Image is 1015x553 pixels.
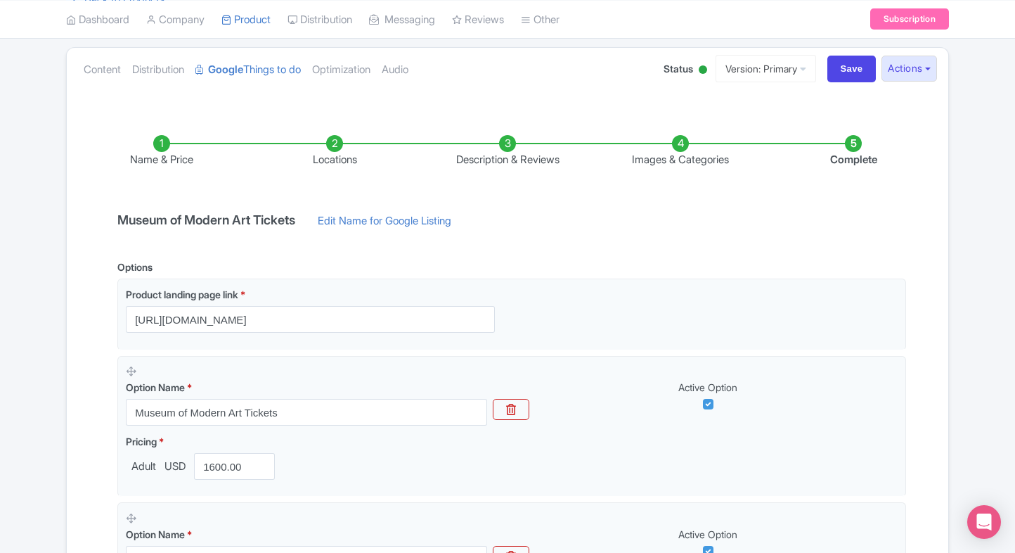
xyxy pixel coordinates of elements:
[75,135,248,168] li: Name & Price
[678,381,737,393] span: Active Option
[421,135,594,168] li: Description & Reviews
[594,135,767,168] li: Images & Categories
[967,505,1001,539] div: Open Intercom Messenger
[126,459,162,475] span: Adult
[194,453,275,480] input: 0.00
[881,56,937,82] button: Actions
[126,399,487,426] input: Option Name
[109,213,304,227] h4: Museum of Modern Art Tickets
[84,48,121,92] a: Content
[767,135,940,168] li: Complete
[126,381,185,393] span: Option Name
[208,62,243,78] strong: Google
[195,48,301,92] a: GoogleThings to do
[117,260,153,274] div: Options
[126,288,238,300] span: Product landing page link
[126,528,185,540] span: Option Name
[664,61,693,76] span: Status
[678,528,737,540] span: Active Option
[248,135,421,168] li: Locations
[126,436,157,447] span: Pricing
[132,48,184,92] a: Distribution
[696,60,710,82] div: Active
[870,8,949,30] a: Subscription
[312,48,370,92] a: Optimization
[126,306,495,333] input: Product landing page link
[716,55,816,82] a: Version: Primary
[162,459,188,475] span: USD
[382,48,408,92] a: Audio
[827,56,877,82] input: Save
[304,213,465,236] a: Edit Name for Google Listing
